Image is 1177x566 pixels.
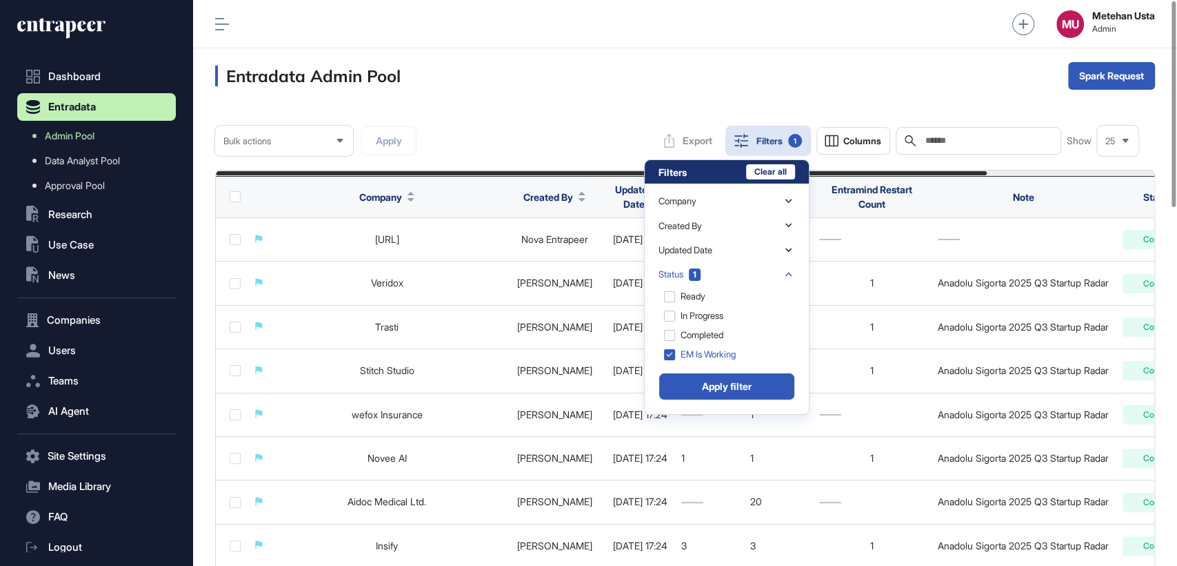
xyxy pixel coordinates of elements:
[352,409,423,420] a: wefox Insurance
[517,321,592,333] a: [PERSON_NAME]
[371,277,403,289] a: Veridox
[938,540,1109,552] div: Anadolu Sigorta 2025 Q3 Startup Radar
[1092,24,1155,34] span: Admin
[613,540,667,552] div: [DATE] 17:24
[523,190,573,204] span: Created By
[681,540,736,552] div: 3
[17,367,176,395] button: Teams
[48,71,101,82] span: Dashboard
[215,66,401,86] h3: Entradata Admin Pool
[938,409,1109,420] div: Anadolu Sigorta 2025 Q3 Startup Radar
[517,540,592,552] a: [PERSON_NAME]
[368,452,407,464] a: Novee AI
[359,190,402,204] span: Company
[613,277,667,289] div: [DATE] 17:24
[17,201,176,228] button: Research
[613,496,667,507] div: [DATE] 17:24
[613,182,667,211] button: Updated Date
[24,173,176,198] a: Approval Pool
[17,337,176,364] button: Users
[45,155,120,166] span: Data Analyst Pool
[1105,136,1116,146] span: 25
[48,345,76,356] span: Users
[24,124,176,148] a: Admin Pool
[517,452,592,464] a: [PERSON_NAME]
[523,190,585,204] button: Created By
[17,262,176,289] button: News
[360,364,414,376] a: Stitch Studio
[517,496,592,507] a: [PERSON_NAME]
[938,277,1109,289] div: Anadolu Sigorta 2025 Q3 Startup Radar
[938,453,1109,464] div: Anadolu Sigorta 2025 Q3 Startup Radar
[17,534,176,561] a: Logout
[816,127,890,155] button: Columns
[517,364,592,376] a: [PERSON_NAME]
[750,453,805,464] div: 1
[819,540,924,552] div: 1
[658,196,696,206] div: Company
[48,451,106,462] span: Site Settings
[819,322,924,333] div: 1
[48,209,92,220] span: Research
[17,473,176,500] button: Media Library
[788,134,802,148] div: 1
[24,148,176,173] a: Data Analyst Pool
[17,306,176,334] button: Companies
[517,277,592,289] a: [PERSON_NAME]
[819,365,924,376] div: 1
[613,322,667,333] div: [DATE] 17:24
[48,406,89,417] span: AI Agent
[359,190,414,204] button: Company
[48,542,82,553] span: Logout
[17,442,176,470] button: Site Settings
[689,269,701,281] span: 1
[613,453,667,464] div: [DATE] 17:24
[819,453,924,464] div: 1
[725,126,811,156] button: Filters1
[375,321,399,333] a: Trasti
[819,277,924,289] div: 1
[750,540,805,552] div: 3
[756,134,802,148] div: Filters
[45,180,105,191] span: Approval Pool
[1067,135,1092,146] span: Show
[938,322,1109,333] div: Anadolu Sigorta 2025 Q3 Startup Radar
[613,365,667,376] div: [DATE] 17:24
[832,184,912,210] span: Entramind Restart Count
[48,101,96,113] span: Entradata
[1068,62,1155,90] button: Spark Request
[656,127,720,155] button: Export
[47,315,101,326] span: Companies
[1092,10,1155,21] strong: Metehan Usta
[17,503,176,531] button: FAQ
[1013,191,1034,203] span: Note
[750,496,805,507] div: 20
[348,496,426,507] a: Aidoc Medical Ltd.
[750,409,805,420] div: 1
[48,481,111,492] span: Media Library
[613,182,655,211] span: Updated Date
[375,233,399,245] a: [URL]
[45,130,94,141] span: Admin Pool
[938,496,1109,507] div: Anadolu Sigorta 2025 Q3 Startup Radar
[681,453,736,464] div: 1
[938,365,1109,376] div: Anadolu Sigorta 2025 Q3 Startup Radar
[48,270,75,281] span: News
[48,240,94,251] span: Use Case
[658,165,687,179] div: Filters
[17,93,176,121] button: Entradata
[613,409,667,420] div: [DATE] 17:24
[658,245,712,255] div: Updated Date
[48,511,68,523] span: FAQ
[843,136,881,146] span: Columns
[17,398,176,425] button: AI Agent
[223,136,271,146] span: Bulk actions
[658,373,795,400] button: Apply filter
[376,540,398,552] a: Insify
[521,233,588,245] a: Nova Entrapeer
[1143,190,1172,204] span: Status
[613,234,667,245] div: [DATE] 18:07
[48,375,79,387] span: Teams
[1056,10,1084,38] button: MU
